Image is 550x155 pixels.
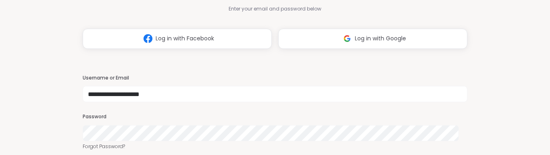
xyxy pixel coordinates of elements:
button: Log in with Google [278,29,467,49]
span: Log in with Facebook [156,34,214,43]
h3: Username or Email [83,75,468,82]
h3: Password [83,113,468,120]
a: Forgot Password? [83,143,468,150]
img: ShareWell Logomark [340,31,355,46]
button: Log in with Facebook [83,29,272,49]
img: ShareWell Logomark [140,31,156,46]
span: Enter your email and password below [229,5,321,13]
span: Log in with Google [355,34,406,43]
